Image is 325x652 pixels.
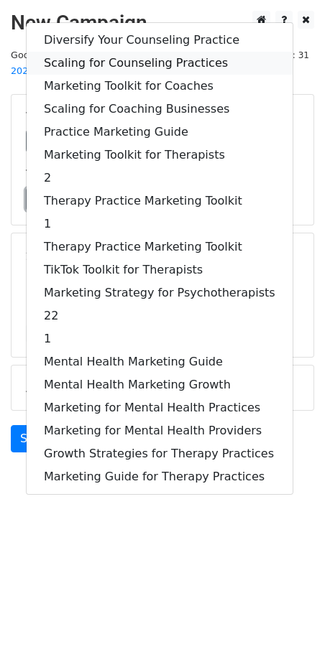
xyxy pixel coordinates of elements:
[27,29,293,52] a: Diversify Your Counseling Practice
[27,350,293,373] a: Mental Health Marketing Guide
[27,442,293,465] a: Growth Strategies for Therapy Practices
[27,75,293,98] a: Marketing Toolkit for Coaches
[27,98,293,121] a: Scaling for Coaching Businesses
[11,425,58,452] a: Send
[253,583,325,652] iframe: Chat Widget
[27,236,293,259] a: Therapy Practice Marketing Toolkit
[27,259,293,281] a: TikTok Toolkit for Therapists
[27,327,293,350] a: 1
[11,50,204,77] small: Google Sheet:
[27,396,293,419] a: Marketing for Mental Health Practices
[27,213,293,236] a: 1
[27,52,293,75] a: Scaling for Counseling Practices
[27,419,293,442] a: Marketing for Mental Health Providers
[27,190,293,213] a: Therapy Practice Marketing Toolkit
[27,121,293,144] a: Practice Marketing Guide
[27,281,293,304] a: Marketing Strategy for Psychotherapists
[27,465,293,488] a: Marketing Guide for Therapy Practices
[27,304,293,327] a: 22
[27,167,293,190] a: 2
[27,144,293,167] a: Marketing Toolkit for Therapists
[11,11,314,35] h2: New Campaign
[27,373,293,396] a: Mental Health Marketing Growth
